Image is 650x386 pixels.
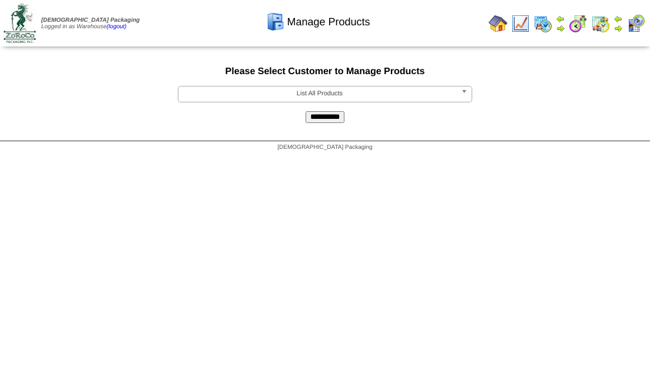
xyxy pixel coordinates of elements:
[266,12,285,31] img: cabinet.gif
[556,14,565,24] img: arrowleft.gif
[4,4,36,43] img: zoroco-logo-small.webp
[511,14,530,33] img: line_graph.gif
[591,14,610,33] img: calendarinout.gif
[287,16,370,28] span: Manage Products
[183,86,456,101] span: List All Products
[626,14,645,33] img: calendarcustomer.gif
[556,24,565,33] img: arrowright.gif
[613,14,623,24] img: arrowleft.gif
[569,14,588,33] img: calendarblend.gif
[533,14,552,33] img: calendarprod.gif
[613,24,623,33] img: arrowright.gif
[41,17,140,24] span: [DEMOGRAPHIC_DATA] Packaging
[225,66,425,76] span: Please Select Customer to Manage Products
[107,24,127,30] a: (logout)
[277,144,372,151] span: [DEMOGRAPHIC_DATA] Packaging
[41,17,140,30] span: Logged in as Warehouse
